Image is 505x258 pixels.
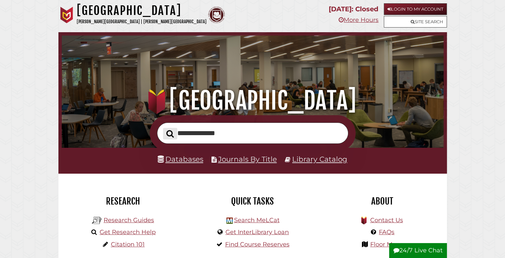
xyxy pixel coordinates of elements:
[111,241,145,248] a: Citation 101
[322,196,442,207] h2: About
[92,215,102,225] img: Hekman Library Logo
[104,216,154,224] a: Research Guides
[379,228,394,236] a: FAQs
[77,3,207,18] h1: [GEOGRAPHIC_DATA]
[218,155,277,163] a: Journals By Title
[193,196,312,207] h2: Quick Tasks
[384,3,447,15] a: Login to My Account
[329,3,379,15] p: [DATE]: Closed
[225,228,289,236] a: Get InterLibrary Loan
[226,217,233,224] img: Hekman Library Logo
[58,7,75,23] img: Calvin University
[234,216,279,224] a: Search MeLCat
[163,128,177,139] button: Search
[339,16,379,24] a: More Hours
[225,241,290,248] a: Find Course Reserves
[370,241,403,248] a: Floor Maps
[158,155,203,163] a: Databases
[63,196,183,207] h2: Research
[370,216,403,224] a: Contact Us
[77,18,207,26] p: [PERSON_NAME][GEOGRAPHIC_DATA] | [PERSON_NAME][GEOGRAPHIC_DATA]
[292,155,347,163] a: Library Catalog
[384,16,447,28] a: Site Search
[166,129,174,137] i: Search
[208,7,225,23] img: Calvin Theological Seminary
[100,228,156,236] a: Get Research Help
[69,86,436,115] h1: [GEOGRAPHIC_DATA]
